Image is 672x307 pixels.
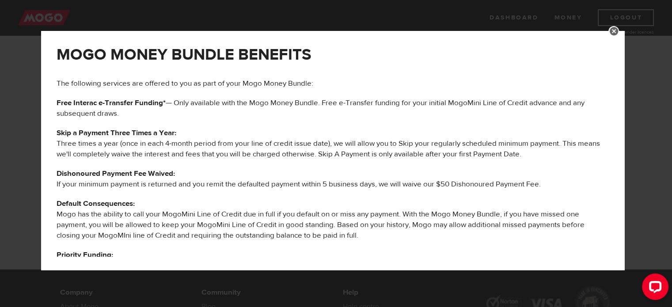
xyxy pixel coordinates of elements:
[57,98,609,119] p: — Only available with the Mogo Money Bundle. Free e-Transfer funding for your initial MogoMini Li...
[57,168,609,190] p: If your minimum payment is returned and you remit the defaulted payment within 5 business days, w...
[57,78,609,89] p: The following services are offered to you as part of your Mogo Money Bundle:
[57,128,609,159] p: Three times a year (once in each 4-month period from your line of credit issue date), we will all...
[57,98,166,108] b: Free Interac e-Transfer Funding*
[57,45,609,64] h2: MOGO MONEY BUNDLE BENEFITS
[57,169,175,178] b: Dishonoured Payment Fee Waived:
[635,270,672,307] iframe: LiveChat chat widget
[57,199,135,208] b: Default Consequences:
[57,250,113,260] b: Priority Funding:
[57,198,609,241] p: Mogo has the ability to call your MogoMini Line of Credit due in full if you default on or miss a...
[57,250,609,271] p: Your line of credit advances will be prioritized, helping you get your money even faster.
[57,128,176,138] b: Skip a Payment Three Times a Year:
